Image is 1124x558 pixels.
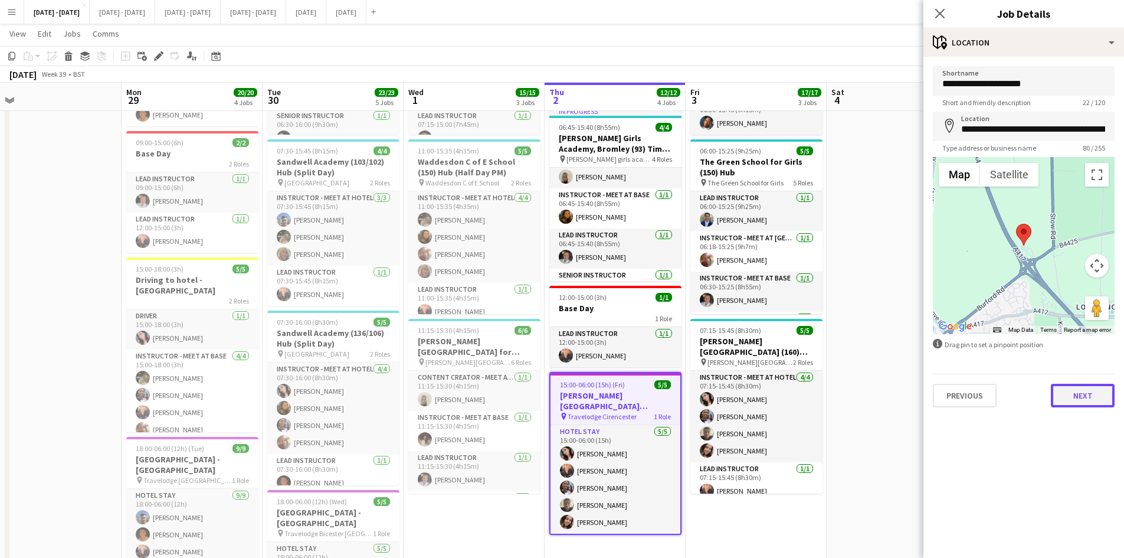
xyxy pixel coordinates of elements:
app-card-role: Instructor - Meet at Base4/415:00-18:00 (3h)[PERSON_NAME][PERSON_NAME][PERSON_NAME][PERSON_NAME] [126,350,258,441]
span: 18:00-06:00 (12h) (Wed) [277,497,347,506]
div: [DATE] [9,68,37,80]
app-card-role: Senior Instructor1/1 [408,491,540,531]
app-card-role: Instructor - Meet at [GEOGRAPHIC_DATA]1/1 [690,312,822,352]
span: [GEOGRAPHIC_DATA] [284,178,349,187]
span: 6/6 [515,326,531,335]
button: Toggle fullscreen view [1085,163,1109,187]
app-card-role: Senior Instructor1/106:45-15:40 (8h55m) [549,269,681,309]
div: BST [73,70,85,79]
app-job-card: 11:00-15:35 (4h35m)5/5Waddesdon C of E School (150) Hub (Half Day PM) Waddesdon C of E School2 Ro... [408,139,540,314]
button: [DATE] - [DATE] [155,1,221,24]
button: Previous [933,384,997,407]
a: View [5,26,31,41]
app-job-card: 11:15-15:30 (4h15m)6/6[PERSON_NAME][GEOGRAPHIC_DATA] for Boys (170) Hub (Half Day PM) [PERSON_NAM... [408,319,540,494]
app-job-card: 12:00-15:00 (3h)1/1Base Day1 RoleLead Instructor1/112:00-15:00 (3h)[PERSON_NAME] [549,286,681,367]
button: Show street map [939,163,980,187]
span: 3 [689,93,700,107]
span: Wed [408,87,424,97]
h3: [PERSON_NAME][GEOGRAPHIC_DATA] (160) Hub [690,336,822,357]
span: 6 Roles [511,358,531,367]
span: 07:30-15:45 (8h15m) [277,146,338,155]
span: Sat [831,87,844,97]
app-job-card: In progress06:45-15:40 (8h55m)4/4[PERSON_NAME] Girls Academy, Bromley (93) Time Attack [PERSON_NA... [549,106,681,281]
app-card-role: Instructor - Meet at Base1/111:15-15:30 (4h15m)[PERSON_NAME] [408,411,540,451]
div: 15:00-06:00 (15h) (Fri)5/5[PERSON_NAME][GEOGRAPHIC_DATA][PERSON_NAME] Travelodge Cirencester1 Rol... [549,372,681,535]
app-card-role: Instructor - Meet at Hotel4/407:30-16:00 (8h30m)[PERSON_NAME][PERSON_NAME][PERSON_NAME][PERSON_NAME] [267,363,399,454]
span: [GEOGRAPHIC_DATA] [284,350,349,358]
span: 80 / 255 [1073,143,1115,152]
span: 5/5 [654,380,671,389]
span: View [9,28,26,39]
span: Waddesdon C of E School [425,178,499,187]
app-card-role: Instructor - Meet at Base1/106:30-15:25 (8h55m)[PERSON_NAME] [690,272,822,312]
h3: [GEOGRAPHIC_DATA] - [GEOGRAPHIC_DATA] [126,454,258,475]
app-job-card: 15:00-18:00 (3h)5/5Driving to hotel - [GEOGRAPHIC_DATA]2 RolesDriver1/115:00-18:00 (3h)[PERSON_NA... [126,257,258,432]
h3: The Green School for Girls (150) Hub [690,156,822,178]
span: 5/5 [797,146,813,155]
span: 2/2 [232,138,249,147]
span: 4 Roles [652,155,672,164]
span: 4/4 [373,146,390,155]
app-job-card: 07:15-15:45 (8h30m)5/5[PERSON_NAME][GEOGRAPHIC_DATA] (160) Hub [PERSON_NAME][GEOGRAPHIC_DATA]2 Ro... [690,319,822,494]
span: 29 [124,93,142,107]
span: 06:45-15:40 (8h55m) [559,123,620,132]
app-job-card: 07:30-15:45 (8h15m)4/4Sandwell Academy (103/102) Hub (Split Day) [GEOGRAPHIC_DATA]2 RolesInstruct... [267,139,399,306]
button: [DATE] - [DATE] [24,1,90,24]
app-card-role: Lead Instructor1/111:00-15:35 (4h35m)[PERSON_NAME] [408,283,540,323]
app-card-role: Lead Instructor1/107:15-15:45 (8h30m)[PERSON_NAME] [690,462,822,502]
span: 15/15 [516,88,539,97]
span: [PERSON_NAME][GEOGRAPHIC_DATA] for Boys [425,358,511,367]
app-card-role: Instructor - Meet at Base1/106:45-15:40 (8h55m)[PERSON_NAME] [549,188,681,229]
h3: [PERSON_NAME][GEOGRAPHIC_DATA] for Boys (170) Hub (Half Day PM) [408,336,540,357]
app-card-role: Instructor - Meet at Hotel4/411:00-15:35 (4h35m)[PERSON_NAME][PERSON_NAME][PERSON_NAME][PERSON_NAME] [408,191,540,283]
div: 4 Jobs [234,98,257,107]
span: 2 Roles [229,159,249,168]
span: 09:00-15:00 (6h) [136,138,183,147]
span: Fri [690,87,700,97]
span: 20/20 [234,88,257,97]
app-card-role: Instructor - Meet at [GEOGRAPHIC_DATA]1/106:18-15:25 (9h7m)[PERSON_NAME] [690,231,822,272]
span: 1 Role [232,476,249,485]
app-card-role: Content Creator - Meet at Base1/111:15-15:30 (4h15m)[PERSON_NAME] [408,371,540,411]
span: 2 Roles [370,350,390,358]
span: 06:00-15:25 (9h25m) [700,146,761,155]
span: 1/1 [656,293,672,302]
span: 22 / 120 [1073,98,1115,107]
span: [PERSON_NAME][GEOGRAPHIC_DATA] [707,358,793,367]
h3: Sandwell Academy (103/102) Hub (Split Day) [267,156,399,178]
h3: Base Day [549,303,681,314]
span: 5/5 [373,318,390,327]
a: Edit [33,26,56,41]
h3: Driving to hotel - [GEOGRAPHIC_DATA] [126,275,258,296]
app-card-role: Lead Instructor1/107:30-16:00 (8h30m)[PERSON_NAME] [267,454,399,494]
span: 2 Roles [793,358,813,367]
span: 4/4 [656,123,672,132]
div: 07:30-16:00 (8h30m)5/5Sandwell Academy (136/106) Hub (Split Day) [GEOGRAPHIC_DATA]2 RolesInstruct... [267,311,399,485]
a: Open this area in Google Maps (opens a new window) [936,319,975,334]
div: Drag pin to set a pinpoint position [933,339,1115,350]
span: 30 [266,93,281,107]
div: 5 Jobs [375,98,398,107]
span: 5/5 [232,265,249,273]
span: Travelodge Cirencester [568,412,637,421]
app-card-role: Instructor - Meet at Hotel4/407:15-15:45 (8h30m)[PERSON_NAME][PERSON_NAME][PERSON_NAME][PERSON_NAME] [690,371,822,462]
button: Next [1051,384,1115,407]
h3: Job Details [923,6,1124,21]
div: Location [923,28,1124,57]
span: 4 [830,93,844,107]
button: Drag Pegman onto the map to open Street View [1085,296,1109,320]
div: In progress [549,106,681,116]
a: Comms [88,26,124,41]
img: Google [936,319,975,334]
app-card-role: Senior Instructor1/106:30-16:00 (9h30m)[PERSON_NAME] [267,109,399,149]
span: 1 Role [373,529,390,538]
app-card-role: Lead Instructor1/107:30-15:45 (8h15m)[PERSON_NAME] [267,266,399,306]
span: 2 Roles [370,178,390,187]
span: 5/5 [797,326,813,335]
